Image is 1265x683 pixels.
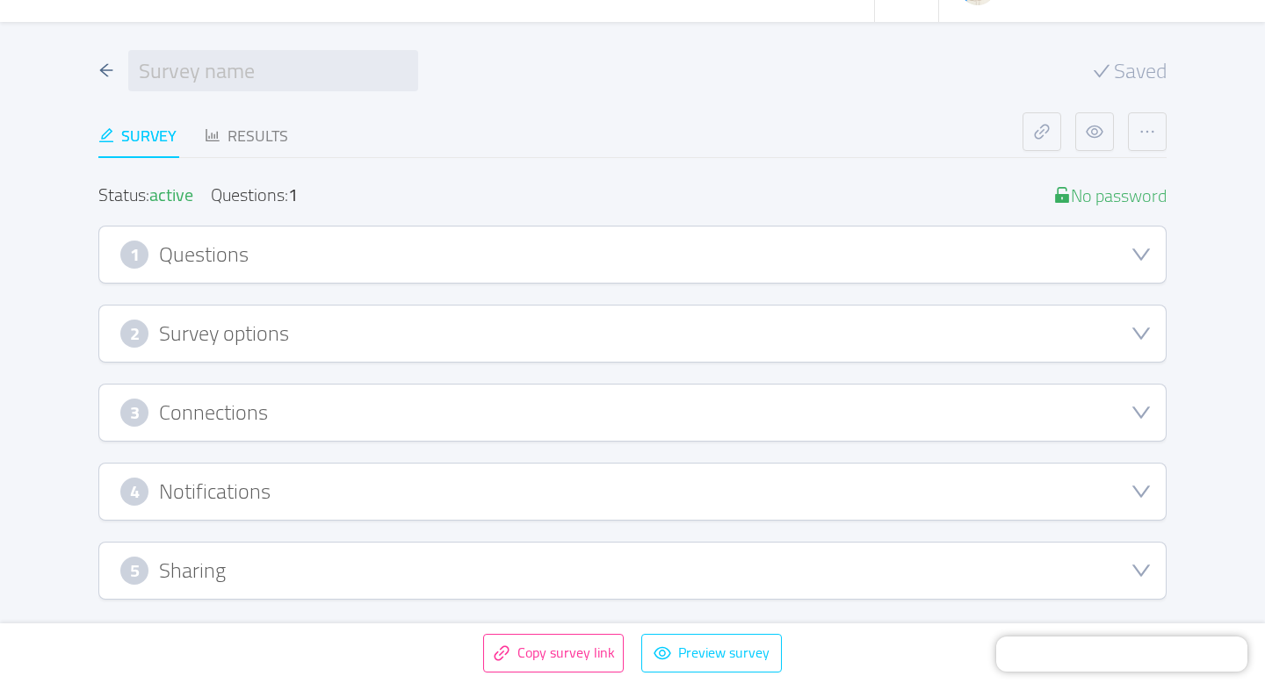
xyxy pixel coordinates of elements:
h3: Connections [159,403,268,422]
div: Survey [98,124,177,147]
button: icon: eye [1075,112,1114,151]
i: icon: down [1131,481,1152,502]
div: Status: [98,186,193,205]
button: icon: link [1023,112,1061,151]
i: icon: unlock [1053,186,1071,204]
span: active [149,178,193,211]
span: 1 [130,245,140,264]
div: Results [205,124,288,147]
span: Saved [1114,61,1167,82]
h3: Sharing [159,561,226,580]
div: No password [1053,186,1167,205]
div: 1 [288,178,298,211]
h3: Questions [159,245,249,264]
i: icon: down [1131,323,1152,344]
h3: Notifications [159,482,271,501]
span: 3 [130,403,140,422]
i: icon: bar-chart [205,127,220,143]
i: icon: down [1131,402,1152,423]
i: icon: check [1093,62,1110,80]
i: icon: edit [98,127,114,143]
button: icon: ellipsis [1128,112,1167,151]
span: 4 [130,482,140,501]
div: icon: arrow-left [98,59,114,83]
span: 5 [130,561,140,580]
i: icon: down [1131,560,1152,581]
span: 2 [130,324,140,343]
div: Questions: [211,186,298,205]
h3: Survey options [159,324,289,343]
iframe: Chatra live chat [996,636,1247,672]
button: icon: eyePreview survey [641,634,782,672]
i: icon: down [1131,244,1152,265]
button: icon: linkCopy survey link [483,634,624,672]
input: Survey name [128,50,418,91]
i: icon: arrow-left [98,62,114,78]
